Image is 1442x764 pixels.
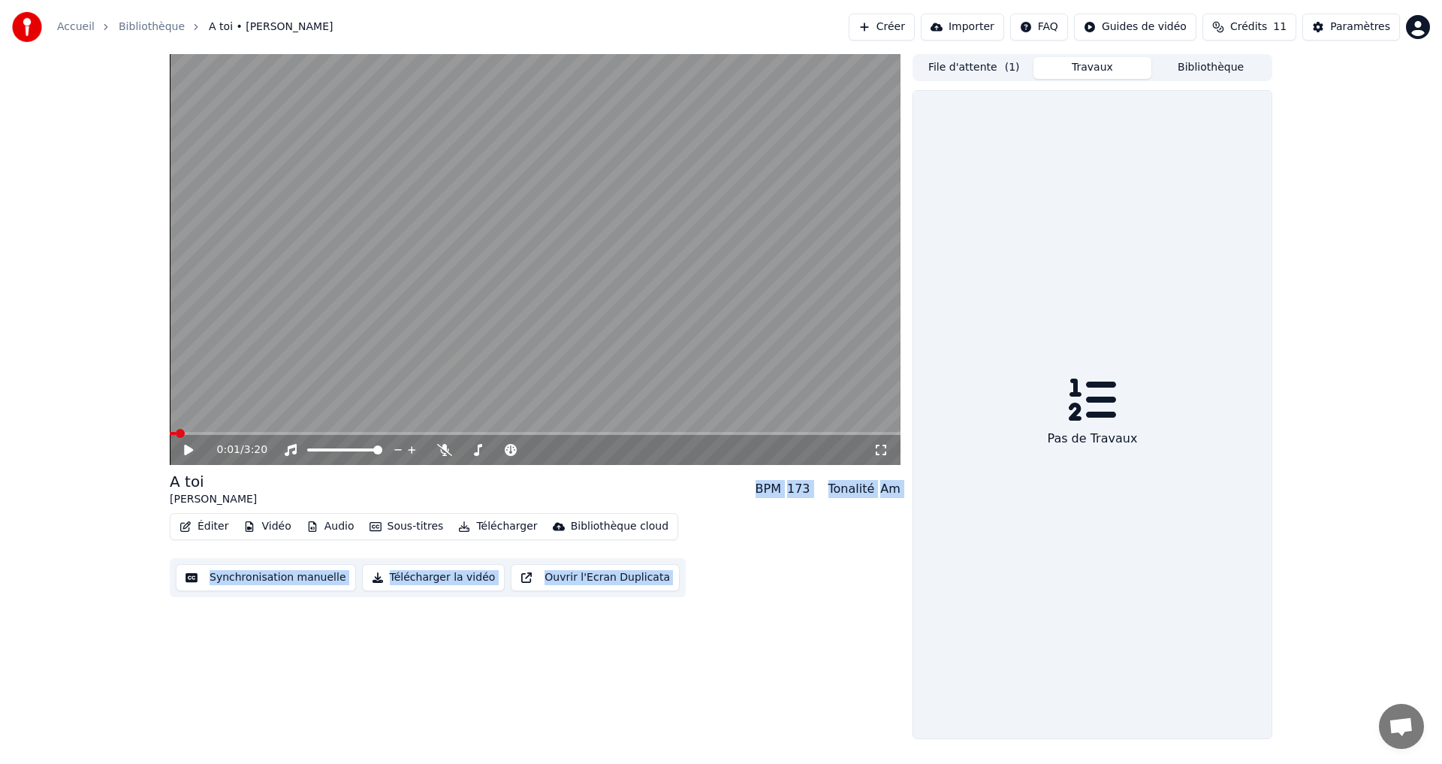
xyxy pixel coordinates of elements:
button: Télécharger [452,516,543,537]
a: Bibliothèque [119,20,185,35]
span: 3:20 [244,442,267,457]
div: Pas de Travaux [1041,424,1143,454]
div: / [217,442,253,457]
a: Accueil [57,20,95,35]
div: Am [880,480,900,498]
button: Créer [849,14,915,41]
button: Travaux [1033,57,1152,79]
button: Éditer [173,516,234,537]
div: Tonalité [828,480,875,498]
img: youka [12,12,42,42]
div: [PERSON_NAME] [170,492,257,507]
button: Crédits11 [1202,14,1296,41]
button: Importer [921,14,1004,41]
div: Paramètres [1330,20,1390,35]
button: Télécharger la vidéo [362,564,505,591]
div: 173 [787,480,810,498]
button: Ouvrir l'Ecran Duplicata [511,564,680,591]
button: FAQ [1010,14,1068,41]
span: 11 [1273,20,1287,35]
span: 0:01 [217,442,240,457]
button: Vidéo [237,516,297,537]
button: Sous-titres [364,516,450,537]
div: BPM [756,480,781,498]
button: Synchronisation manuelle [176,564,356,591]
span: ( 1 ) [1005,60,1020,75]
div: Bibliothèque cloud [571,519,668,534]
button: Bibliothèque [1151,57,1270,79]
button: File d'attente [915,57,1033,79]
button: Audio [300,516,360,537]
button: Guides de vidéo [1074,14,1196,41]
div: A toi [170,471,257,492]
button: Paramètres [1302,14,1400,41]
a: Ouvrir le chat [1379,704,1424,749]
nav: breadcrumb [57,20,333,35]
span: Crédits [1230,20,1267,35]
span: A toi • [PERSON_NAME] [209,20,333,35]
